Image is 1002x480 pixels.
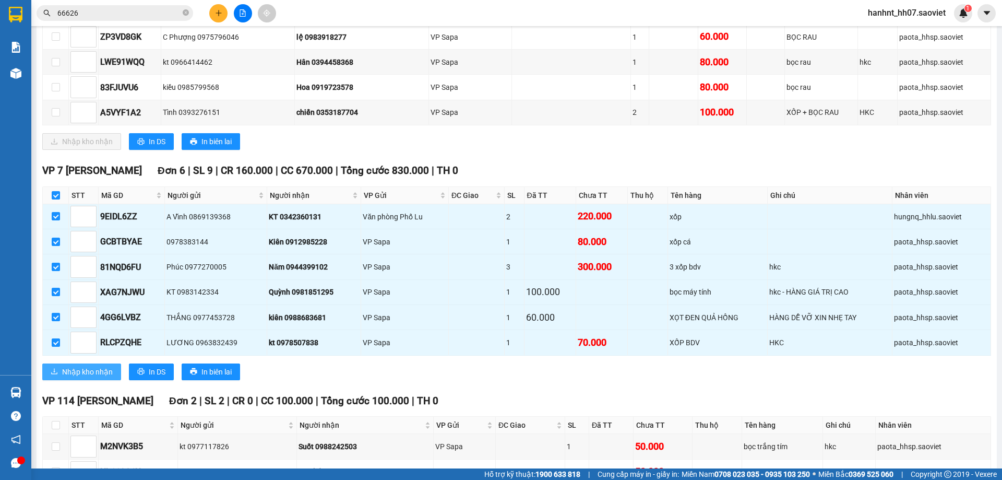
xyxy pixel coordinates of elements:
[894,286,988,298] div: paota_hhsp.saoviet
[634,417,692,434] th: Chưa TT
[296,107,427,118] div: chiến 0353187704
[635,464,690,479] div: 50.000
[412,395,414,407] span: |
[578,209,626,224] div: 220.000
[361,280,449,305] td: VP Sapa
[270,190,350,201] span: Người nhận
[336,165,338,177] span: |
[261,395,313,407] span: CC 100.000
[341,165,429,177] span: Tổng cước 830.000
[526,310,574,325] div: 60.000
[498,419,554,431] span: ĐC Giao
[296,31,427,43] div: lệ 0983918277
[99,25,161,50] td: ZP3VD8GK
[786,81,855,93] div: bọc rau
[269,261,359,273] div: Năm 0944399102
[269,337,359,348] div: kt 0978507838
[436,419,485,431] span: VP Gửi
[429,75,512,100] td: VP Sapa
[849,470,893,478] strong: 0369 525 060
[565,417,589,434] th: SL
[435,466,494,477] div: VP Sapa
[169,395,197,407] span: Đơn 2
[99,75,161,100] td: 83FJUVU6
[670,286,766,298] div: bọc máy tính
[100,55,159,68] div: LWE91WQQ
[100,465,176,478] div: HL11G96N
[201,136,232,147] span: In biên lai
[700,80,745,95] div: 80.000
[258,4,276,22] button: aim
[182,364,240,380] button: printerIn biên lai
[188,165,190,177] span: |
[786,31,855,43] div: BỌC RAU
[193,165,213,177] span: SL 9
[42,364,121,380] button: downloadNhập kho nhận
[769,337,890,348] div: HKC
[100,440,176,453] div: M2NVK3B5
[901,469,903,480] span: |
[524,187,576,204] th: Đã TT
[633,31,647,43] div: 1
[633,107,647,118] div: 2
[876,417,991,434] th: Nhân viên
[163,81,293,93] div: kiều 0985799568
[786,107,855,118] div: XỐP + BỌC RAU
[281,165,333,177] span: CC 670.000
[484,469,580,480] span: Hỗ trợ kỹ thuật:
[451,190,494,201] span: ĐC Giao
[43,9,51,17] span: search
[670,312,766,323] div: XỌT ĐEN QUẢ HỒNG
[99,204,165,229] td: 9EIDL6ZZ
[670,236,766,248] div: xốp cá
[892,187,991,204] th: Nhân viên
[364,190,438,201] span: VP Gửi
[417,395,438,407] span: TH 0
[232,395,253,407] span: CR 0
[180,466,295,477] div: Hương 0982493925
[786,56,855,68] div: bọc rau
[100,311,163,324] div: 4GG6LVBZ
[670,211,766,223] div: xốp
[964,5,972,12] sup: 1
[598,469,679,480] span: Cung cấp máy in - giấy in:
[628,187,668,204] th: Thu hộ
[199,395,202,407] span: |
[221,165,273,177] span: CR 160.000
[209,4,228,22] button: plus
[9,7,22,22] img: logo-vxr
[69,417,99,434] th: STT
[769,286,890,298] div: hkc - HÀNG GIÁ TRỊ CAO
[137,368,145,376] span: printer
[744,466,821,477] div: hộp
[693,417,742,434] th: Thu hộ
[163,31,293,43] div: C Phượng 0975796046
[316,395,318,407] span: |
[744,441,821,452] div: bọc trắng tím
[149,366,165,378] span: In DS
[51,368,58,376] span: download
[633,81,647,93] div: 1
[429,100,512,125] td: VP Sapa
[894,211,988,223] div: hungnq_hhlu.saoviet
[166,261,266,273] div: Phúc 0977270005
[99,254,165,279] td: 81NQD6FU
[431,81,510,93] div: VP Sapa
[100,81,159,94] div: 83FJUVU6
[234,4,252,22] button: file-add
[361,204,449,229] td: Văn phòng Phố Lu
[363,312,447,323] div: VP Sapa
[506,312,522,323] div: 1
[11,458,21,468] span: message
[296,56,427,68] div: Hân 0394458368
[506,211,522,223] div: 2
[129,364,174,380] button: printerIn DS
[10,68,21,79] img: warehouse-icon
[877,441,989,452] div: paota_hhsp.saoviet
[506,236,522,248] div: 1
[137,138,145,146] span: printer
[700,55,745,69] div: 80.000
[823,417,875,434] th: Ghi chú
[101,190,154,201] span: Mã GD
[215,9,222,17] span: plus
